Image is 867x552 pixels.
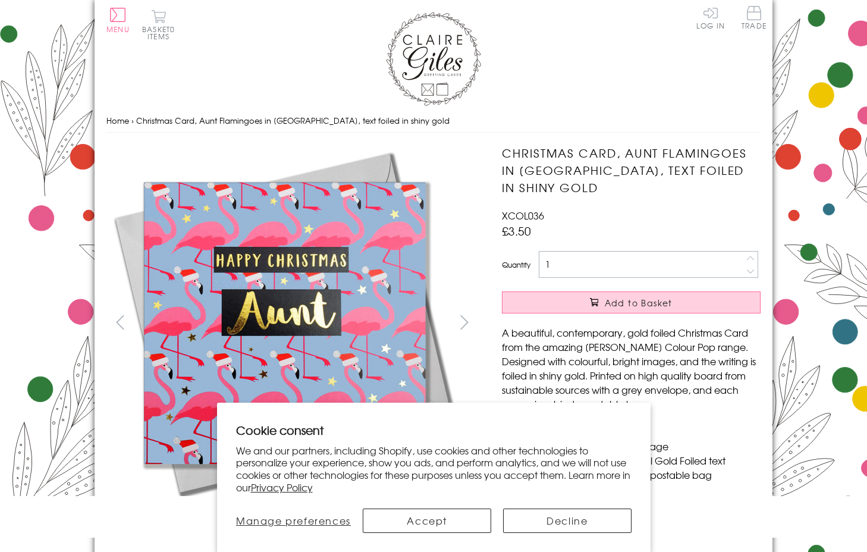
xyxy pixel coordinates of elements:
button: Accept [363,509,491,533]
a: Log In [696,6,725,29]
label: Quantity [502,259,530,270]
span: 0 items [147,24,175,42]
button: Basket0 items [142,10,175,40]
button: prev [106,309,133,335]
h1: Christmas Card, Aunt Flamingoes in [GEOGRAPHIC_DATA], text foiled in shiny gold [502,145,761,196]
a: Trade [742,6,767,32]
p: We and our partners, including Shopify, use cookies and other technologies to personalize your ex... [236,444,632,494]
span: £3.50 [502,222,531,239]
a: Privacy Policy [251,480,313,494]
img: Christmas Card, Aunt Flamingoes in Santa Hats, text foiled in shiny gold [106,145,463,501]
h2: Cookie consent [236,422,632,438]
a: Home [106,115,129,126]
span: XCOL036 [502,208,544,222]
p: A beautiful, contemporary, gold foiled Christmas Card from the amazing [PERSON_NAME] Colour Pop r... [502,325,761,411]
button: next [451,309,478,335]
span: Menu [106,24,130,34]
span: Trade [742,6,767,29]
span: › [131,115,134,126]
img: Claire Giles Greetings Cards [386,12,481,106]
span: Add to Basket [605,297,673,309]
button: Menu [106,8,130,33]
span: Manage preferences [236,513,351,528]
nav: breadcrumbs [106,109,761,133]
span: Christmas Card, Aunt Flamingoes in [GEOGRAPHIC_DATA], text foiled in shiny gold [136,115,450,126]
img: Christmas Card, Aunt Flamingoes in Santa Hats, text foiled in shiny gold [478,145,835,501]
button: Manage preferences [236,509,351,533]
button: Decline [503,509,632,533]
button: Add to Basket [502,291,761,313]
